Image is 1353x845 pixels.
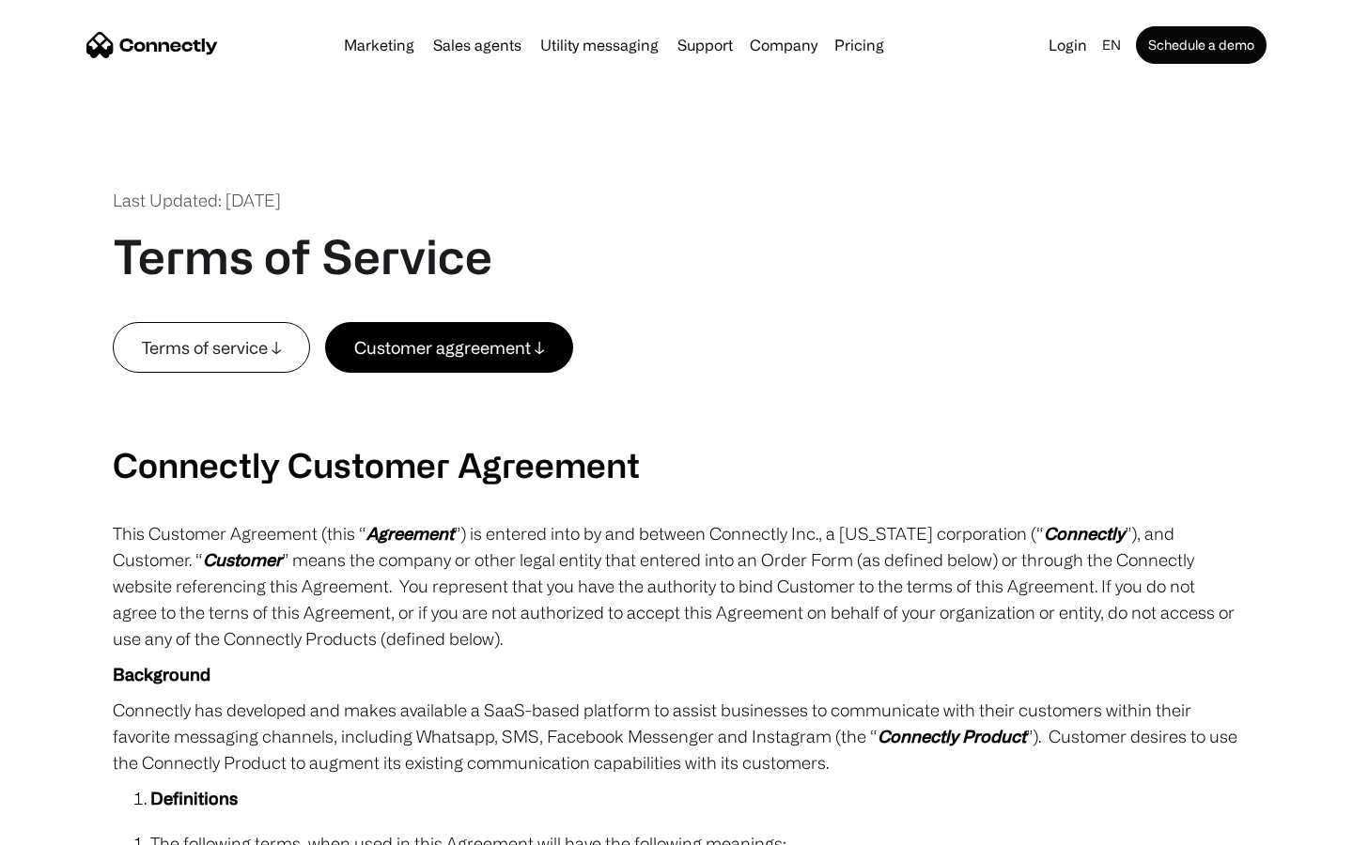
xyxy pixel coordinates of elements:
[113,188,281,213] div: Last Updated: [DATE]
[1102,32,1121,58] div: en
[827,38,892,53] a: Pricing
[1136,26,1267,64] a: Schedule a demo
[426,38,529,53] a: Sales agents
[113,373,1240,399] p: ‍
[1041,32,1095,58] a: Login
[150,789,238,807] strong: Definitions
[1044,524,1125,543] em: Connectly
[744,32,823,58] div: Company
[113,665,210,684] strong: Background
[670,38,740,53] a: Support
[86,31,218,59] a: home
[113,408,1240,435] p: ‍
[878,727,1026,745] em: Connectly Product
[366,524,454,543] em: Agreement
[142,334,281,361] div: Terms of service ↓
[203,550,282,569] em: Customer
[354,334,544,361] div: Customer aggreement ↓
[113,697,1240,776] p: Connectly has developed and makes available a SaaS-based platform to assist businesses to communi...
[113,228,492,284] h1: Terms of Service
[38,812,113,838] ul: Language list
[1095,32,1132,58] div: en
[533,38,666,53] a: Utility messaging
[750,32,817,58] div: Company
[113,520,1240,652] p: This Customer Agreement (this “ ”) is entered into by and between Connectly Inc., a [US_STATE] co...
[113,444,1240,484] h2: Connectly Customer Agreement
[336,38,422,53] a: Marketing
[19,810,113,838] aside: Language selected: English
